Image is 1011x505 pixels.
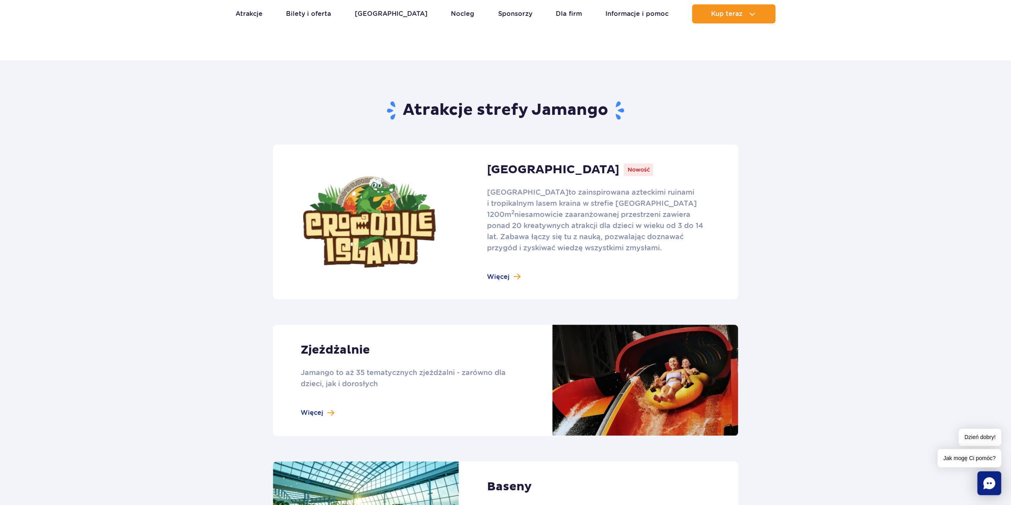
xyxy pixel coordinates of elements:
[451,4,474,23] a: Nocleg
[692,4,775,23] button: Kup teraz
[355,4,427,23] a: [GEOGRAPHIC_DATA]
[711,10,742,17] span: Kup teraz
[959,429,1001,446] span: Dzień dobry!
[605,4,669,23] a: Informacje i pomoc
[286,4,331,23] a: Bilety i oferta
[498,4,532,23] a: Sponsorzy
[236,4,263,23] a: Atrakcje
[556,4,582,23] a: Dla firm
[977,471,1001,495] div: Chat
[273,100,738,121] h2: Atrakcje strefy Jamango
[938,449,1001,467] span: Jak mogę Ci pomóc?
